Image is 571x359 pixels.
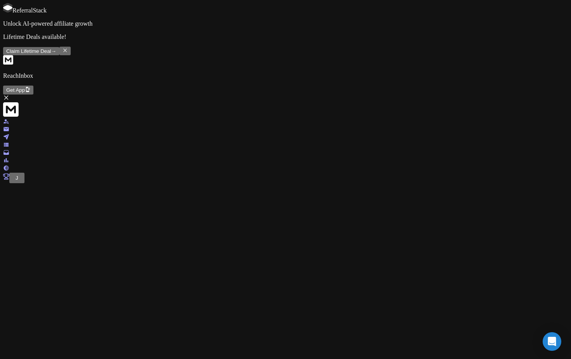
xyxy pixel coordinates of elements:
[9,173,24,183] button: J
[543,332,561,351] div: Open Intercom Messenger
[3,72,568,79] p: ReachInbox
[3,47,59,55] button: Claim Lifetime Deal→
[3,33,568,40] p: Lifetime Deals available!
[12,7,47,14] span: ReferralStack
[3,20,568,27] p: Unlock AI-powered affiliate growth
[3,86,33,94] button: Get App
[16,175,18,181] span: J
[51,48,56,54] span: →
[12,174,21,182] button: J
[59,47,71,55] button: Close banner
